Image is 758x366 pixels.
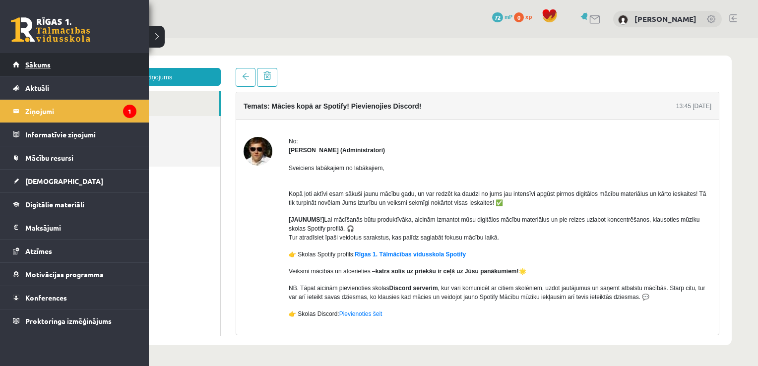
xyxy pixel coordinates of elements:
a: Atzīmes [13,240,136,262]
strong: Discord serverim [350,246,398,253]
p: Sveiciens labākajiem no labākajiem, [249,125,672,134]
p: Lai mācīšanās būtu produktīvāka, aicinām izmantot mūsu digitālos mācību materiālus un pie reizes ... [249,177,672,204]
span: xp [525,12,532,20]
a: 0 xp [514,12,537,20]
a: Digitālie materiāli [13,193,136,216]
img: Ivo Čapiņš [204,99,233,127]
img: Toms Matlavs [618,15,628,25]
p: 👉 Skolas Discord: [249,271,672,280]
a: Pievienoties šeit [300,272,343,279]
i: 1 [123,105,136,118]
p: NB. Tāpat aicinām pievienoties skolas , kur vari komunicēt ar citiem skolēniem, uzdot jautājumus ... [249,245,672,263]
a: Proktoringa izmēģinājums [13,309,136,332]
span: Mācību resursi [25,153,73,162]
span: Proktoringa izmēģinājums [25,316,112,325]
a: Rīgas 1. Tālmācības vidusskola Spotify [315,213,426,220]
a: 72 mP [492,12,512,20]
span: 0 [514,12,524,22]
a: Rīgas 1. Tālmācības vidusskola [11,17,90,42]
strong: katrs solis uz priekšu ir ceļš uz Jūsu panākumiem! [336,230,479,237]
p: Veiksmi mācībās un atcerieties – 🌟 [249,229,672,238]
span: Aktuāli [25,83,49,92]
h4: Temats: Mācies kopā ar Spotify! Pievienojies Discord! [204,64,381,72]
strong: [JAUNUMS!] [249,178,284,185]
p: Kopā ļoti aktīvi esam sākuši jaunu mācību gadu, un var redzēt ka daudzi no jums jau intensīvi apg... [249,142,672,169]
a: Aktuāli [13,76,136,99]
div: No: [249,99,672,108]
strong: [PERSON_NAME] (Administratori) [249,109,345,116]
a: Sākums [13,53,136,76]
a: Nosūtītie [30,78,181,103]
a: [DEMOGRAPHIC_DATA] [13,170,136,192]
a: Jauns ziņojums [30,30,181,48]
a: [PERSON_NAME] [634,14,696,24]
a: Maksājumi [13,216,136,239]
a: Ienākošie [30,53,179,78]
legend: Maksājumi [25,216,136,239]
span: Konferences [25,293,67,302]
span: Digitālie materiāli [25,200,84,209]
span: Motivācijas programma [25,270,104,279]
span: Atzīmes [25,246,52,255]
a: Dzēstie [30,103,181,128]
span: mP [505,12,512,20]
legend: Ziņojumi [25,100,136,122]
div: 13:45 [DATE] [636,63,672,72]
span: [DEMOGRAPHIC_DATA] [25,177,103,185]
a: Informatīvie ziņojumi [13,123,136,146]
span: 72 [492,12,503,22]
a: Konferences [13,286,136,309]
legend: Informatīvie ziņojumi [25,123,136,146]
a: Ziņojumi1 [13,100,136,122]
span: Sākums [25,60,51,69]
p: 👉 Skolas Spotify profils: [249,212,672,221]
a: Mācību resursi [13,146,136,169]
a: Motivācijas programma [13,263,136,286]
